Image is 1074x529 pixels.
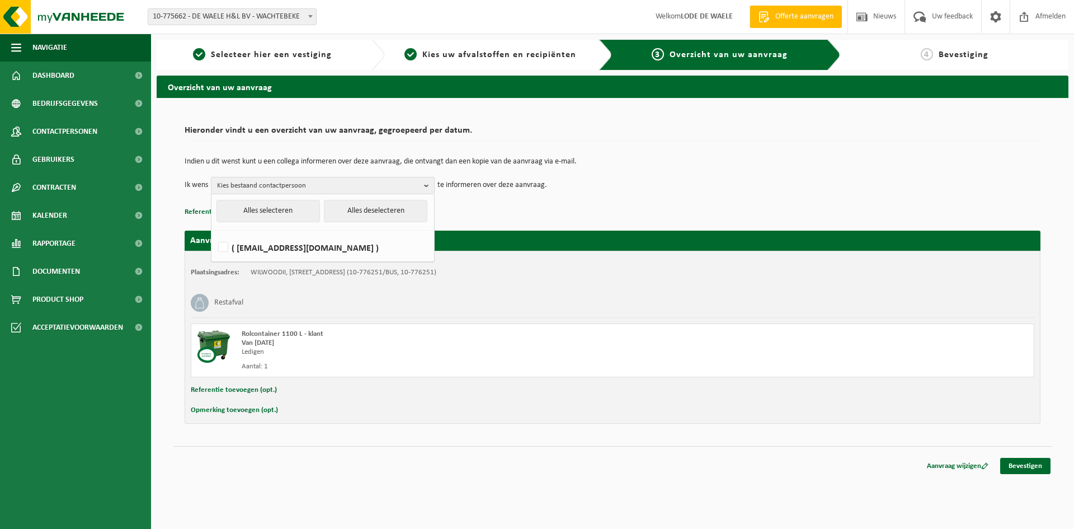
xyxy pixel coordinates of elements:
span: Rolcontainer 1100 L - klant [242,330,323,338]
strong: Plaatsingsadres: [191,269,239,276]
span: Dashboard [32,62,74,90]
span: Contracten [32,174,76,202]
p: Ik wens [185,177,208,194]
a: 2Kies uw afvalstoffen en recipiënten [390,48,591,62]
span: 10-775662 - DE WAELE H&L BV - WACHTEBEKE [148,8,317,25]
span: 10-775662 - DE WAELE H&L BV - WACHTEBEKE [148,9,316,25]
span: 2 [404,48,417,60]
p: te informeren over deze aanvraag. [437,177,547,194]
strong: Aanvraag voor [DATE] [190,236,274,245]
span: Acceptatievoorwaarden [32,313,123,341]
button: Kies bestaand contactpersoon [211,177,435,194]
span: 3 [652,48,664,60]
span: Product Shop [32,285,83,313]
td: WILWOODII, [STREET_ADDRESS] (10-776251/BUS, 10-776251) [251,268,436,277]
button: Opmerking toevoegen (opt.) [191,403,278,418]
span: Contactpersonen [32,118,97,146]
span: Offerte aanvragen [772,11,836,22]
a: 1Selecteer hier een vestiging [162,48,362,62]
span: Kies bestaand contactpersoon [217,177,420,194]
a: Aanvraag wijzigen [918,458,997,474]
button: Referentie toevoegen (opt.) [185,205,271,219]
button: Alles selecteren [216,200,320,222]
div: Aantal: 1 [242,362,657,371]
strong: Van [DATE] [242,339,274,347]
strong: LODE DE WAELE [681,12,733,21]
button: Alles deselecteren [324,200,427,222]
span: Selecteer hier een vestiging [211,50,332,59]
span: Kies uw afvalstoffen en recipiënten [422,50,576,59]
label: ( [EMAIL_ADDRESS][DOMAIN_NAME] ) [216,239,428,256]
h3: Restafval [214,294,243,312]
span: Gebruikers [32,146,74,174]
span: Navigatie [32,34,67,62]
h2: Hieronder vindt u een overzicht van uw aanvraag, gegroepeerd per datum. [185,126,1040,141]
span: Bedrijfsgegevens [32,90,98,118]
a: Offerte aanvragen [750,6,842,28]
h2: Overzicht van uw aanvraag [157,76,1068,97]
span: 1 [193,48,205,60]
span: Rapportage [32,230,76,258]
span: 4 [921,48,933,60]
img: WB-1100-CU.png [197,330,230,363]
span: Bevestiging [939,50,988,59]
button: Referentie toevoegen (opt.) [191,383,277,397]
p: Indien u dit wenst kunt u een collega informeren over deze aanvraag, die ontvangt dan een kopie v... [185,158,1040,166]
span: Documenten [32,258,80,285]
div: Ledigen [242,348,657,357]
span: Overzicht van uw aanvraag [670,50,788,59]
a: Bevestigen [1000,458,1051,474]
span: Kalender [32,202,67,230]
